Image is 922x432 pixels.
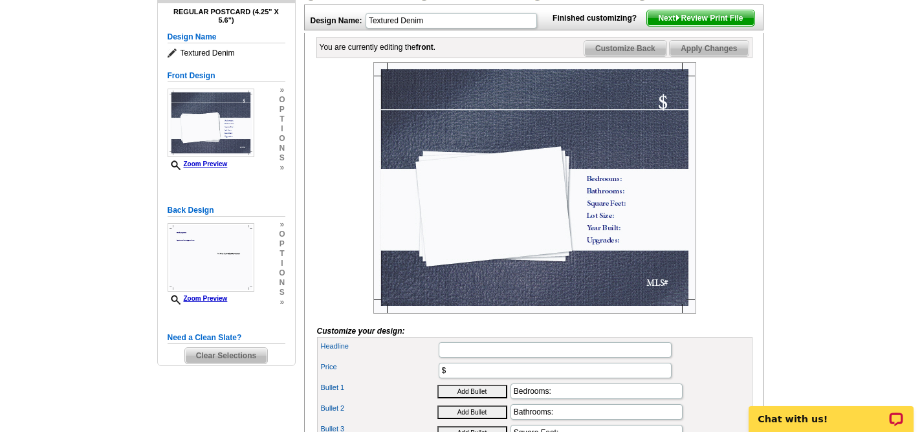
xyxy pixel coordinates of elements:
label: Bullet 2 [321,403,437,414]
span: n [279,278,285,288]
label: Headline [321,341,437,352]
button: Add Bullet [437,405,507,419]
span: o [279,95,285,105]
span: Customize Back [584,41,666,56]
img: Z18881026_00001_1.jpg [373,62,696,314]
img: Z18881026_00001_1.jpg [168,89,254,157]
img: Z18881026_00001_2.jpg [168,223,254,292]
span: » [279,163,285,173]
span: p [279,239,285,249]
span: o [279,230,285,239]
a: Zoom Preview [168,295,228,302]
strong: Design Name: [311,16,362,25]
span: i [279,124,285,134]
span: Textured Denim [168,47,285,59]
b: front [416,43,434,52]
strong: Finished customizing? [553,14,644,23]
button: Add Bullet [437,385,507,398]
img: button-next-arrow-white.png [675,15,681,21]
span: t [279,114,285,124]
label: Price [321,362,437,373]
span: Clear Selections [185,348,267,363]
span: Next Review Print File [647,10,754,26]
span: s [279,288,285,297]
span: n [279,144,285,153]
span: p [279,105,285,114]
span: o [279,268,285,278]
i: Customize your design: [317,327,405,336]
span: » [279,220,285,230]
iframe: LiveChat chat widget [740,391,922,432]
span: » [279,297,285,307]
label: Bullet 1 [321,382,437,393]
a: Zoom Preview [168,160,228,167]
span: Apply Changes [670,41,748,56]
h5: Front Design [168,70,285,82]
h5: Design Name [168,31,285,43]
h5: Need a Clean Slate? [168,332,285,344]
h5: Back Design [168,204,285,217]
span: t [279,249,285,259]
span: s [279,153,285,163]
div: You are currently editing the . [320,41,436,53]
span: o [279,134,285,144]
h4: Regular Postcard (4.25" x 5.6") [168,8,285,25]
span: i [279,259,285,268]
span: » [279,85,285,95]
